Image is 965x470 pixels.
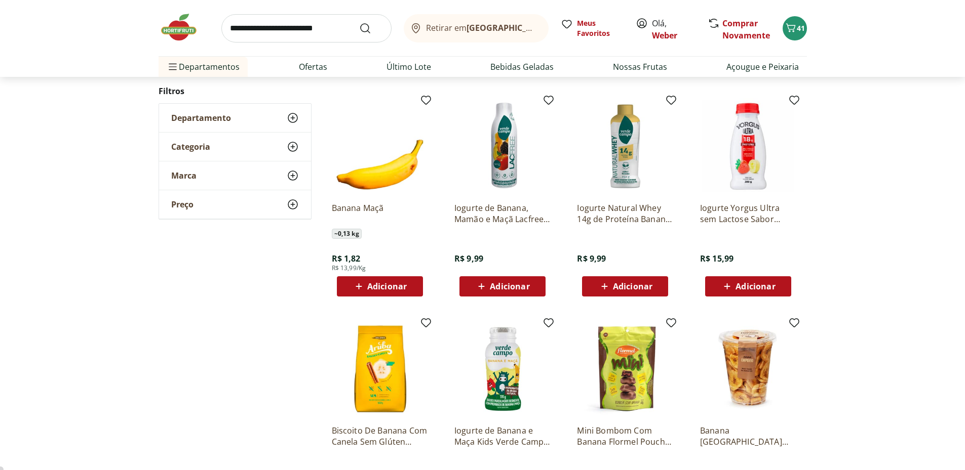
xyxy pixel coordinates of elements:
a: Açougue e Peixaria [726,61,799,73]
span: Preço [171,199,194,209]
a: Iogurte Natural Whey 14g de Proteína Banana Verde Campo 250g [577,202,673,225]
span: Adicionar [736,282,775,290]
h2: Filtros [159,81,312,101]
img: Iogurte de Banana, Mamão e Maçã Lacfree Verde Campo 500g [454,98,551,194]
input: search [221,14,392,42]
span: Meus Favoritos [577,18,624,38]
img: Biscoito De Banana Com Canela Sem Glúten Aruba 100G [332,321,428,417]
span: Adicionar [490,282,529,290]
button: Departamento [159,104,311,132]
a: Banana Maçã [332,202,428,225]
button: Retirar em[GEOGRAPHIC_DATA]/[GEOGRAPHIC_DATA] [404,14,549,42]
span: R$ 1,82 [332,253,361,264]
button: Adicionar [582,276,668,296]
button: Marca [159,161,311,190]
span: Olá, [652,17,697,41]
span: Retirar em [426,23,538,32]
span: Departamentos [167,55,240,79]
button: Adicionar [459,276,546,296]
a: Iogurte de Banana e Maça Kids Verde Campo 170g [454,425,551,447]
a: Banana [GEOGRAPHIC_DATA] Chips Desidratadas 180g [700,425,796,447]
b: [GEOGRAPHIC_DATA]/[GEOGRAPHIC_DATA] [467,22,637,33]
button: Preço [159,190,311,219]
button: Categoria [159,133,311,161]
a: Weber [652,30,677,41]
a: Comprar Novamente [722,18,770,41]
a: Ofertas [299,61,327,73]
button: Menu [167,55,179,79]
span: R$ 9,99 [454,253,483,264]
a: Iogurte de Banana, Mamão e Maçã Lacfree Verde Campo 500g [454,202,551,225]
span: R$ 9,99 [577,253,606,264]
span: Adicionar [613,282,652,290]
button: Carrinho [783,16,807,40]
a: Mini Bombom Com Banana Flormel Pouch 60G [577,425,673,447]
img: Iogurte Natural Whey 14g de Proteína Banana Verde Campo 250g [577,98,673,194]
span: R$ 13,99/Kg [332,264,366,272]
span: Adicionar [367,282,407,290]
a: Nossas Frutas [613,61,667,73]
button: Adicionar [337,276,423,296]
a: Meus Favoritos [561,18,624,38]
img: Banana Maçã [332,98,428,194]
img: Mini Bombom Com Banana Flormel Pouch 60G [577,321,673,417]
span: Marca [171,170,197,181]
span: Categoria [171,142,210,152]
span: Departamento [171,113,231,123]
a: Bebidas Geladas [490,61,554,73]
span: 41 [797,23,805,33]
a: Biscoito De Banana Com Canela Sem Glúten Aruba 100G [332,425,428,447]
img: Iogurte Yorgus Ultra sem Lactose Sabor Morango e Banana 300g [700,98,796,194]
a: Último Lote [387,61,431,73]
span: R$ 15,99 [700,253,734,264]
span: ~ 0,13 kg [332,229,362,239]
img: Banana Filipinas Chips Desidratadas 180g [700,321,796,417]
button: Submit Search [359,22,383,34]
a: Iogurte Yorgus Ultra sem Lactose Sabor Morango e Banana 300g [700,202,796,225]
button: Adicionar [705,276,791,296]
img: Hortifruti [159,12,209,42]
img: Iogurte de Banana e Maça Kids Verde Campo 170g [454,321,551,417]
